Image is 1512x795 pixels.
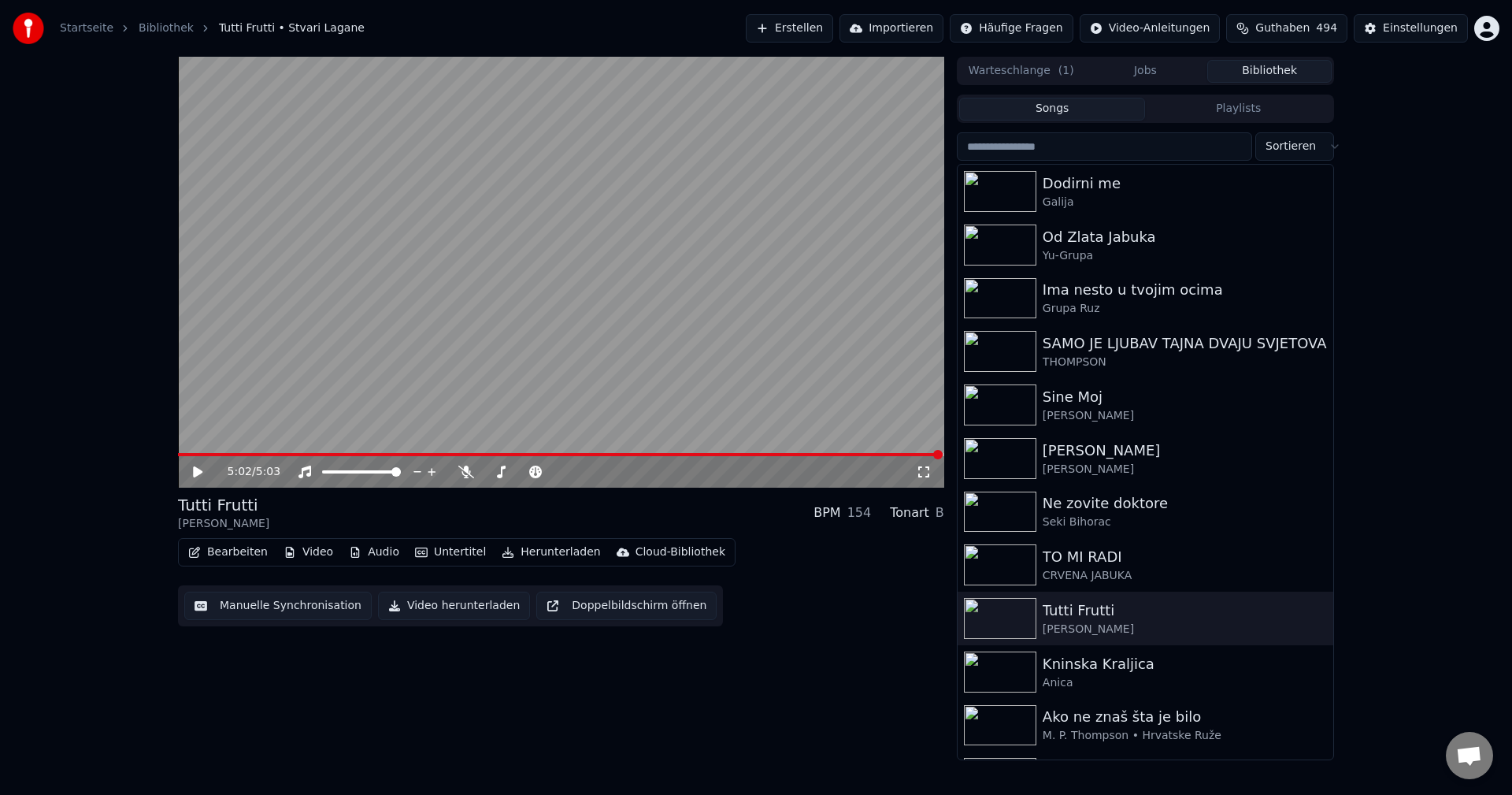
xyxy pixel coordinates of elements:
[536,592,717,620] button: Doppelbildschirm öffnen
[1043,675,1327,691] div: Anica
[60,20,365,36] nav: breadcrumb
[228,464,252,480] span: 5:02
[1043,622,1327,637] div: [PERSON_NAME]
[1207,60,1332,83] button: Bibliothek
[959,98,1146,121] button: Songs
[1043,653,1327,675] div: Kninska Kraljica
[1043,568,1327,584] div: CRVENA JABUKA
[1043,462,1327,477] div: [PERSON_NAME]
[182,541,274,563] button: Bearbeiten
[1043,408,1327,424] div: [PERSON_NAME]
[1043,492,1327,515] div: Ne zovite doktore
[139,20,194,36] a: Bibliothek
[1383,20,1458,36] div: Einstellungen
[1043,279,1327,301] div: Ima nesto u tvojim ocima
[1043,706,1327,728] div: Ako ne znaš šta je bilo
[1043,515,1327,530] div: Seki Bihorac
[495,541,606,563] button: Herunterladen
[1266,139,1316,154] span: Sortieren
[847,503,872,522] div: 154
[1446,732,1493,779] div: Chat öffnen
[256,464,280,480] span: 5:03
[1226,14,1347,43] button: Guthaben494
[1043,355,1327,370] div: THOMPSON
[1255,20,1310,36] span: Guthaben
[1084,60,1208,83] button: Jobs
[813,503,840,522] div: BPM
[890,503,929,522] div: Tonart
[950,14,1073,43] button: Häufige Fragen
[1043,195,1327,210] div: Galija
[184,592,372,620] button: Manuelle Synchronisation
[13,13,44,44] img: youka
[178,516,269,532] div: [PERSON_NAME]
[1043,226,1327,248] div: Od Zlata Jabuka
[1043,728,1327,744] div: M. P. Thompson • Hrvatske Ruže
[636,544,725,560] div: Cloud-Bibliothek
[1043,546,1327,568] div: TO MI RADI
[1316,20,1337,36] span: 494
[839,14,943,43] button: Importieren
[1043,440,1327,462] div: [PERSON_NAME]
[1043,386,1327,408] div: Sine Moj
[1043,332,1327,355] div: SAMO JE LJUBAV TAJNA DVAJU SVJETOVA
[1058,63,1074,79] span: ( 1 )
[1043,600,1327,622] div: Tutti Frutti
[746,14,833,43] button: Erstellen
[60,20,113,36] a: Startseite
[1043,173,1327,195] div: Dodirni me
[277,541,339,563] button: Video
[343,541,406,563] button: Audio
[1145,98,1332,121] button: Playlists
[378,592,530,620] button: Video herunterladen
[936,503,944,522] div: B
[219,20,365,36] span: Tutti Frutti • Stvari Lagane
[1043,248,1327,264] div: Yu-Grupa
[959,60,1084,83] button: Warteschlange
[1080,14,1221,43] button: Video-Anleitungen
[409,541,492,563] button: Untertitel
[1354,14,1468,43] button: Einstellungen
[1043,301,1327,317] div: Grupa Ruz
[178,494,269,516] div: Tutti Frutti
[228,464,265,480] div: /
